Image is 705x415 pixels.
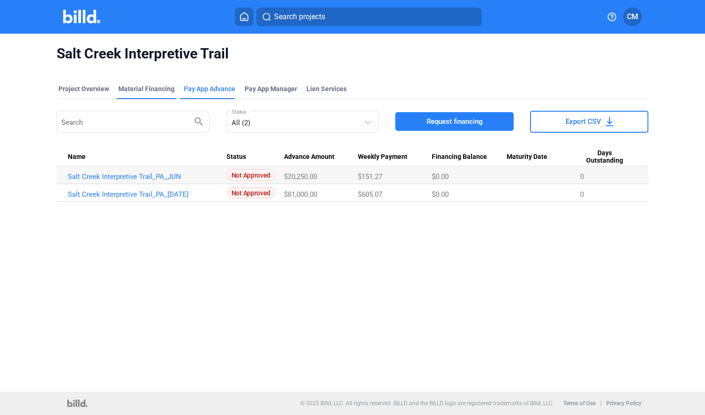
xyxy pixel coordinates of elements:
[580,149,637,165] div: Days Outstanding
[226,169,276,181] span: Not Approved
[63,10,100,23] img: Billd Company Logo
[358,190,382,199] span: $605.07
[507,153,547,161] span: Maturity Date
[68,190,226,199] a: Salt Creek Interpretive Trail_PA_[DATE]
[432,190,449,199] span: $0.00
[284,153,334,161] span: Advance Amount
[580,190,584,199] span: 0
[358,153,432,161] div: Weekly Payment
[606,400,641,407] b: Privacy Policy
[432,172,449,181] span: $0.00
[245,84,297,93] span: Pay App Manager
[600,400,602,407] p: |
[68,153,86,161] span: Name
[274,11,325,22] span: Search projects
[427,117,483,126] span: Request financing
[284,172,317,181] span: $20,250.00
[395,112,514,131] button: Request financing
[256,7,482,26] button: Search projects
[432,153,506,161] div: Financing Balance
[118,84,174,93] div: Material Financing
[563,400,596,407] b: Terms of Use
[358,172,382,181] span: $151.27
[358,153,407,161] span: Weekly Payment
[226,153,246,161] span: Status
[580,149,629,165] span: Days Outstanding
[226,153,284,161] div: Status
[232,119,250,127] mat-select-trigger: All (2)
[67,400,87,407] img: logo
[566,117,601,126] span: Export CSV
[58,84,109,93] div: Project Overview
[68,172,226,181] a: Salt Creek Interpretive Trail_PA_JUN
[68,153,226,161] div: Name
[507,153,581,161] div: Maturity Date
[284,153,358,161] div: Advance Amount
[627,11,638,22] span: CM
[184,84,235,93] div: Pay App Advance
[530,111,648,133] button: Export CSV
[580,172,584,181] span: 0
[306,84,347,93] div: Lien Services
[226,187,276,199] span: Not Approved
[193,115,204,127] mat-icon: search
[57,45,649,63] span: Salt Creek Interpretive Trail
[623,7,642,26] button: CM
[432,153,487,161] span: Financing Balance
[300,400,554,407] p: © 2025 Billd, LLC. All rights reserved. BILLD and the BILLD logo are registered trademarks of Bil...
[284,190,317,199] span: $81,000.00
